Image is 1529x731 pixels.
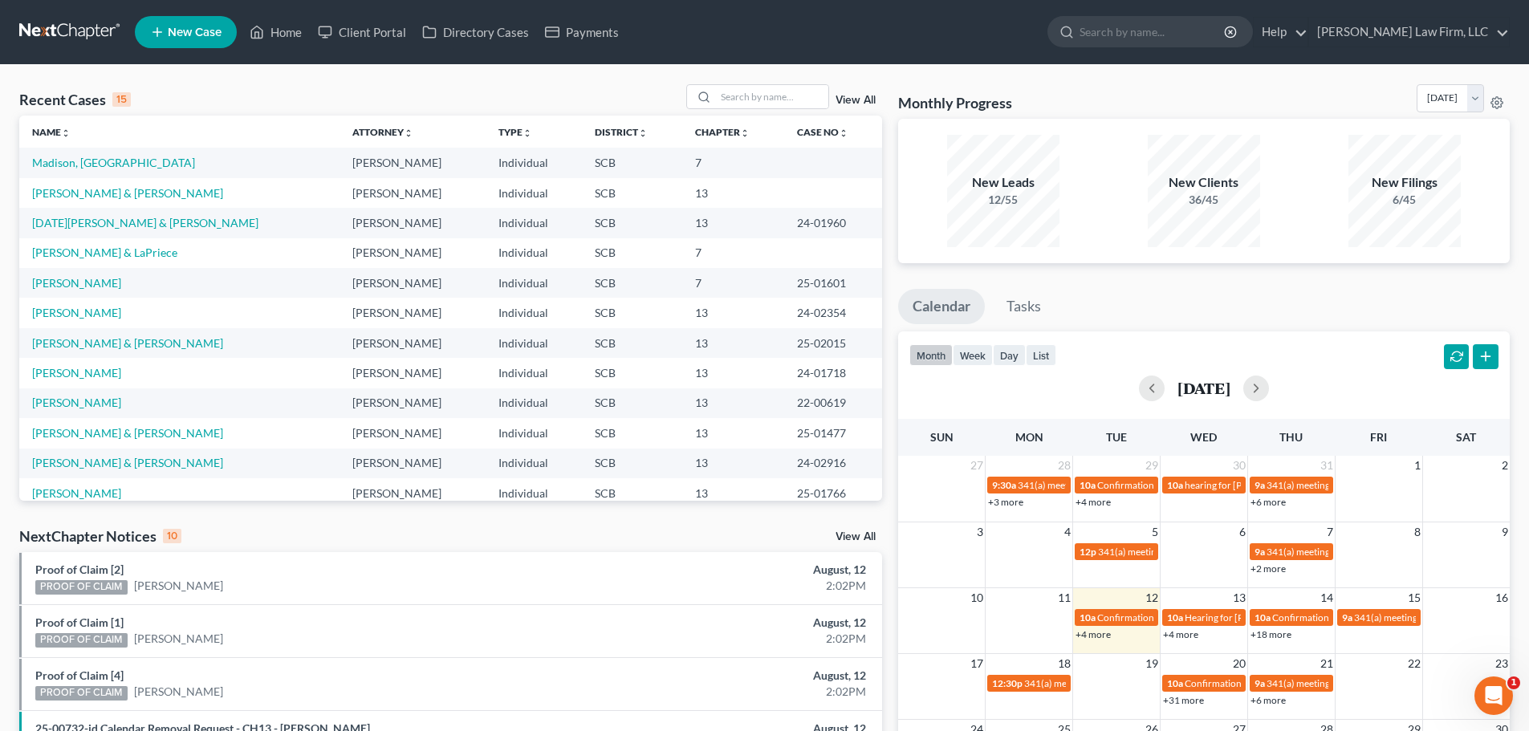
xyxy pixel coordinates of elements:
span: Tue [1106,430,1127,444]
span: 10a [1167,479,1183,491]
input: Search by name... [1080,17,1226,47]
td: Individual [486,478,582,508]
span: 10 [969,588,985,607]
td: Individual [486,178,582,208]
span: 8 [1413,522,1422,542]
td: Individual [486,268,582,298]
td: Individual [486,418,582,448]
span: 1 [1507,676,1520,689]
div: August, 12 [600,615,866,631]
button: day [993,344,1026,366]
span: 10a [1080,479,1096,491]
span: Sat [1456,430,1476,444]
td: SCB [582,238,682,268]
td: 24-02916 [784,449,882,478]
button: week [953,344,993,366]
span: 9a [1255,546,1265,558]
a: +18 more [1250,628,1291,640]
a: Typeunfold_more [498,126,532,138]
span: 29 [1144,456,1160,475]
td: 24-02354 [784,298,882,327]
td: 13 [682,358,784,388]
td: 13 [682,178,784,208]
td: [PERSON_NAME] [340,478,486,508]
span: 13 [1231,588,1247,607]
span: 2 [1500,456,1510,475]
span: 10a [1255,611,1271,623]
a: Proof of Claim [2] [35,562,124,576]
span: 15 [1406,588,1422,607]
div: 15 [112,92,131,107]
div: New Filings [1348,173,1461,192]
a: [PERSON_NAME] & [PERSON_NAME] [32,186,223,200]
span: 28 [1056,456,1072,475]
td: 13 [682,449,784,478]
div: PROOF OF CLAIM [35,633,128,648]
td: [PERSON_NAME] [340,388,486,418]
td: SCB [582,388,682,418]
a: [DATE][PERSON_NAME] & [PERSON_NAME] [32,216,258,229]
span: 21 [1319,654,1335,673]
a: Help [1254,18,1307,47]
td: 13 [682,328,784,358]
div: NextChapter Notices [19,526,181,546]
span: 19 [1144,654,1160,673]
td: SCB [582,449,682,478]
a: [PERSON_NAME] & [PERSON_NAME] [32,336,223,350]
td: SCB [582,328,682,358]
span: 22 [1406,654,1422,673]
td: SCB [582,178,682,208]
span: 5 [1150,522,1160,542]
span: 9:30a [992,479,1016,491]
td: 13 [682,478,784,508]
input: Search by name... [716,85,828,108]
span: Fri [1370,430,1387,444]
span: 12 [1144,588,1160,607]
td: [PERSON_NAME] [340,298,486,327]
td: 25-01601 [784,268,882,298]
span: Hearing for [PERSON_NAME] [1185,611,1310,623]
span: 341(a) meeting for [PERSON_NAME] [1267,546,1421,558]
div: 2:02PM [600,684,866,700]
div: August, 12 [600,668,866,684]
span: 341(a) meeting for [PERSON_NAME] & [PERSON_NAME] [1018,479,1258,491]
i: unfold_more [839,128,848,138]
span: Confirmation Hearing for [PERSON_NAME] & [PERSON_NAME] [1097,611,1366,623]
td: 25-02015 [784,328,882,358]
td: 24-01718 [784,358,882,388]
a: [PERSON_NAME] [32,396,121,409]
span: 10a [1080,611,1096,623]
h2: [DATE] [1177,380,1230,396]
a: [PERSON_NAME] & [PERSON_NAME] [32,456,223,469]
i: unfold_more [61,128,71,138]
td: SCB [582,478,682,508]
span: 9a [1255,677,1265,689]
span: 7 [1325,522,1335,542]
td: 7 [682,268,784,298]
span: Confirmation Hearing for [PERSON_NAME] [1097,479,1281,491]
div: 6/45 [1348,192,1461,208]
i: unfold_more [523,128,532,138]
h3: Monthly Progress [898,93,1012,112]
div: PROOF OF CLAIM [35,580,128,595]
span: 341(a) meeting for [1267,479,1344,491]
a: +3 more [988,496,1023,508]
span: Mon [1015,430,1043,444]
td: [PERSON_NAME] [340,208,486,238]
span: 12p [1080,546,1096,558]
span: 23 [1494,654,1510,673]
td: SCB [582,418,682,448]
span: 16 [1494,588,1510,607]
td: 7 [682,148,784,177]
td: Individual [486,328,582,358]
a: Madison, [GEOGRAPHIC_DATA] [32,156,195,169]
span: 1 [1413,456,1422,475]
i: unfold_more [404,128,413,138]
a: View All [836,95,876,106]
a: Proof of Claim [4] [35,668,124,682]
a: [PERSON_NAME] & LaPriece [32,246,177,259]
a: +6 more [1250,694,1286,706]
td: SCB [582,358,682,388]
iframe: Intercom live chat [1474,676,1513,715]
a: [PERSON_NAME] [32,276,121,290]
